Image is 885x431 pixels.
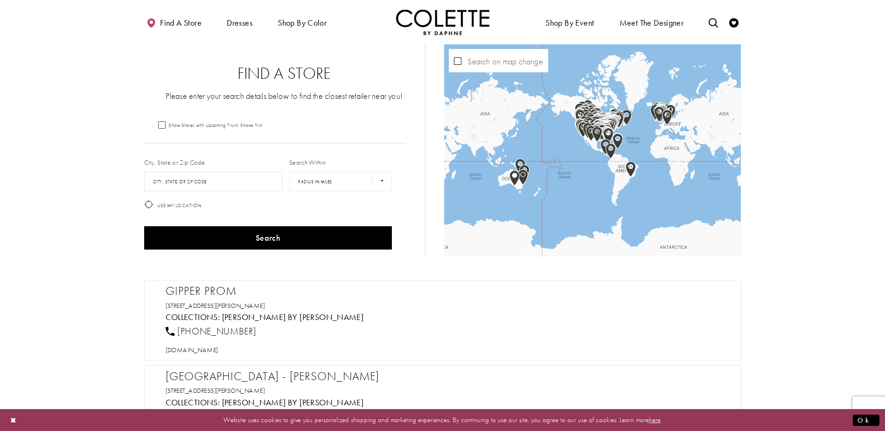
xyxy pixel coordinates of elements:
[227,18,252,28] span: Dresses
[166,386,265,395] a: Opens in new tab
[177,325,256,337] span: [PHONE_NUMBER]
[545,18,594,28] span: Shop By Event
[166,325,257,337] a: [PHONE_NUMBER]
[144,9,204,35] a: Find a store
[224,9,255,35] span: Dresses
[222,312,364,322] a: Visit Colette by Daphne page - Opens in new tab
[6,412,21,428] button: Close Dialog
[166,312,220,322] span: Collections:
[166,397,220,408] span: Collections:
[278,18,327,28] span: Shop by color
[166,284,729,298] h2: Gipper Prom
[727,9,741,35] a: Check Wishlist
[166,301,265,310] a: Opens in new tab
[649,415,661,424] a: here
[166,346,218,354] a: Opens in new tab
[853,414,879,426] button: Submit Dialog
[163,64,406,83] h2: Find a Store
[444,44,741,257] div: Map with store locations
[543,9,596,35] span: Shop By Event
[166,346,218,354] span: [DOMAIN_NAME]
[620,18,684,28] span: Meet the designer
[144,158,205,167] label: City, State or Zip Code
[617,9,686,35] a: Meet the designer
[144,172,283,191] input: City, State, or ZIP Code
[222,397,364,408] a: Visit Colette by Daphne page - Opens in new tab
[275,9,329,35] span: Shop by color
[166,369,729,383] h2: [GEOGRAPHIC_DATA] - [PERSON_NAME]
[396,9,489,35] a: Visit Home Page
[160,18,202,28] span: Find a store
[289,158,326,167] label: Search Within
[163,90,406,102] p: Please enter your search details below to find the closest retailer near you!
[67,414,818,426] p: Website uses cookies to give you personalized shopping and marketing experiences. By continuing t...
[706,9,720,35] a: Toggle search
[396,9,489,35] img: Colette by Daphne
[168,122,263,128] span: Show Stores with Upcoming Trunk Shows first
[289,172,392,191] select: Radius In Miles
[144,226,392,250] button: Search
